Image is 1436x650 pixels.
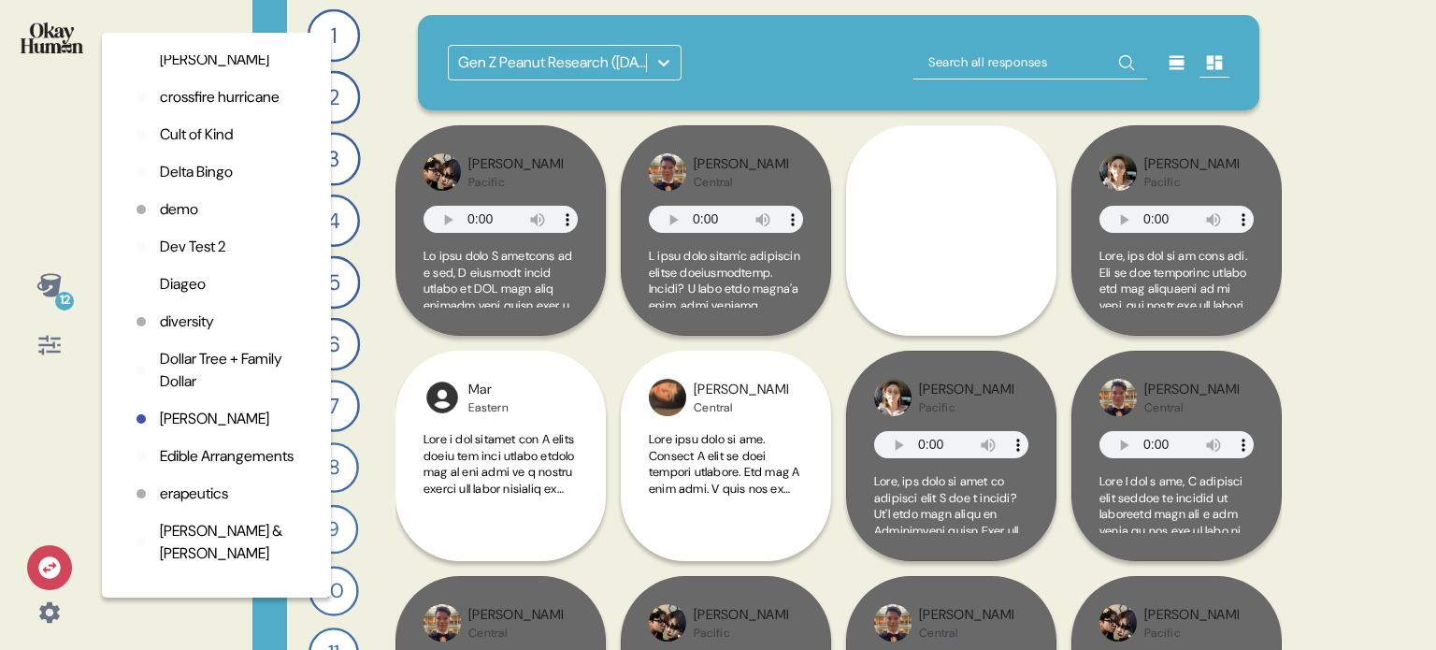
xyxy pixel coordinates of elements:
[649,604,686,642] img: profilepic_9222882111172390.jpg
[55,292,74,311] div: 12
[307,132,360,185] div: 3
[308,71,361,124] div: 2
[874,379,912,416] img: profilepic_28608613598782667.jpg
[649,379,686,416] img: profilepic_9618401748198050.jpg
[919,605,1013,626] div: [PERSON_NAME]
[1099,379,1137,416] img: profilepic_9795516237139002.jpg
[919,380,1013,400] div: [PERSON_NAME]
[308,318,360,370] div: 6
[458,51,648,74] div: Gen Z Peanut Research ([DATE])
[21,22,83,53] img: okayhuman.3b1b6348.png
[694,175,788,190] div: Central
[913,46,1147,79] input: Search all responses
[160,198,198,221] p: demo
[160,236,225,258] p: Dev Test 2
[1144,380,1239,400] div: [PERSON_NAME]
[694,400,788,415] div: Central
[160,161,233,183] p: Delta Bingo
[694,605,788,626] div: [PERSON_NAME]
[1099,604,1137,642] img: profilepic_9222882111172390.jpg
[424,153,461,191] img: profilepic_9222882111172390.jpg
[308,256,361,310] div: 5
[468,175,563,190] div: Pacific
[309,442,359,493] div: 8
[1144,175,1239,190] div: Pacific
[160,408,269,430] p: [PERSON_NAME]
[919,400,1013,415] div: Pacific
[309,505,359,555] div: 9
[160,520,301,565] p: [PERSON_NAME] & [PERSON_NAME]
[1144,154,1239,175] div: [PERSON_NAME]
[468,400,509,415] div: Eastern
[160,483,228,505] p: erapeutics
[424,379,461,416] img: l1ibTKarBSWXLOhlfT5LxFP+OttMJpPJZDKZTCbz9PgHEggSPYjZSwEAAAAASUVORK5CYII=
[468,154,563,175] div: [PERSON_NAME]
[919,626,1013,641] div: Central
[468,380,509,400] div: Mar
[160,123,233,146] p: Cult of Kind
[874,604,912,642] img: profilepic_9795516237139002.jpg
[308,195,360,247] div: 4
[468,605,563,626] div: [PERSON_NAME]
[1144,605,1239,626] div: [PERSON_NAME]
[694,626,788,641] div: Pacific
[1144,626,1239,641] div: Pacific
[694,380,788,400] div: [PERSON_NAME]
[694,154,788,175] div: [PERSON_NAME]
[160,273,206,296] p: Diageo
[424,604,461,642] img: profilepic_9795516237139002.jpg
[309,566,358,615] div: 10
[160,348,301,393] p: Dollar Tree + Family Dollar
[1099,153,1137,191] img: profilepic_28608613598782667.jpg
[308,380,360,432] div: 7
[160,445,294,468] p: Edible Arrangements
[160,86,280,108] p: crossfire hurricane
[649,153,686,191] img: profilepic_9795516237139002.jpg
[468,626,563,641] div: Central
[160,311,214,333] p: diversity
[308,9,360,62] div: 1
[1144,400,1239,415] div: Central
